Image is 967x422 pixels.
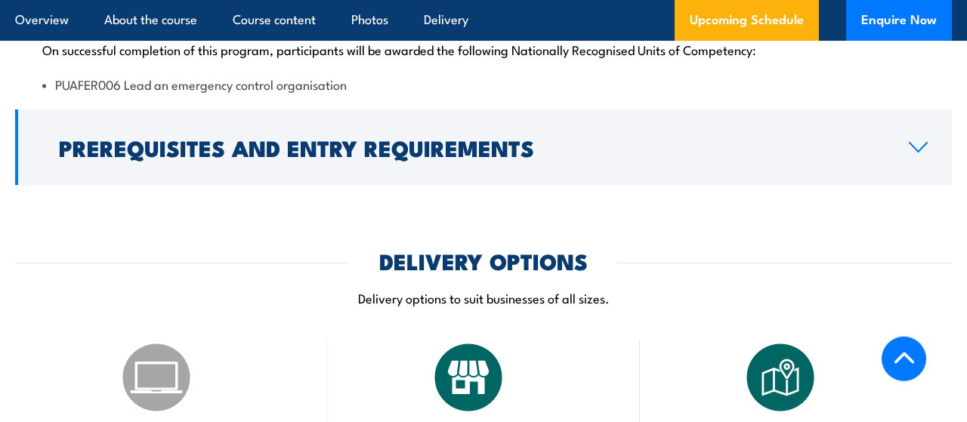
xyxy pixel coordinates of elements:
a: Prerequisites and Entry Requirements [15,109,952,185]
h2: Prerequisites and Entry Requirements [59,137,885,157]
li: PUAFER006 Lead an emergency control organisation [42,75,925,93]
h2: DELIVERY OPTIONS [379,251,588,270]
p: On successful completion of this program, participants will be awarded the following Nationally R... [42,42,925,57]
p: Delivery options to suit businesses of all sizes. [15,289,952,306]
